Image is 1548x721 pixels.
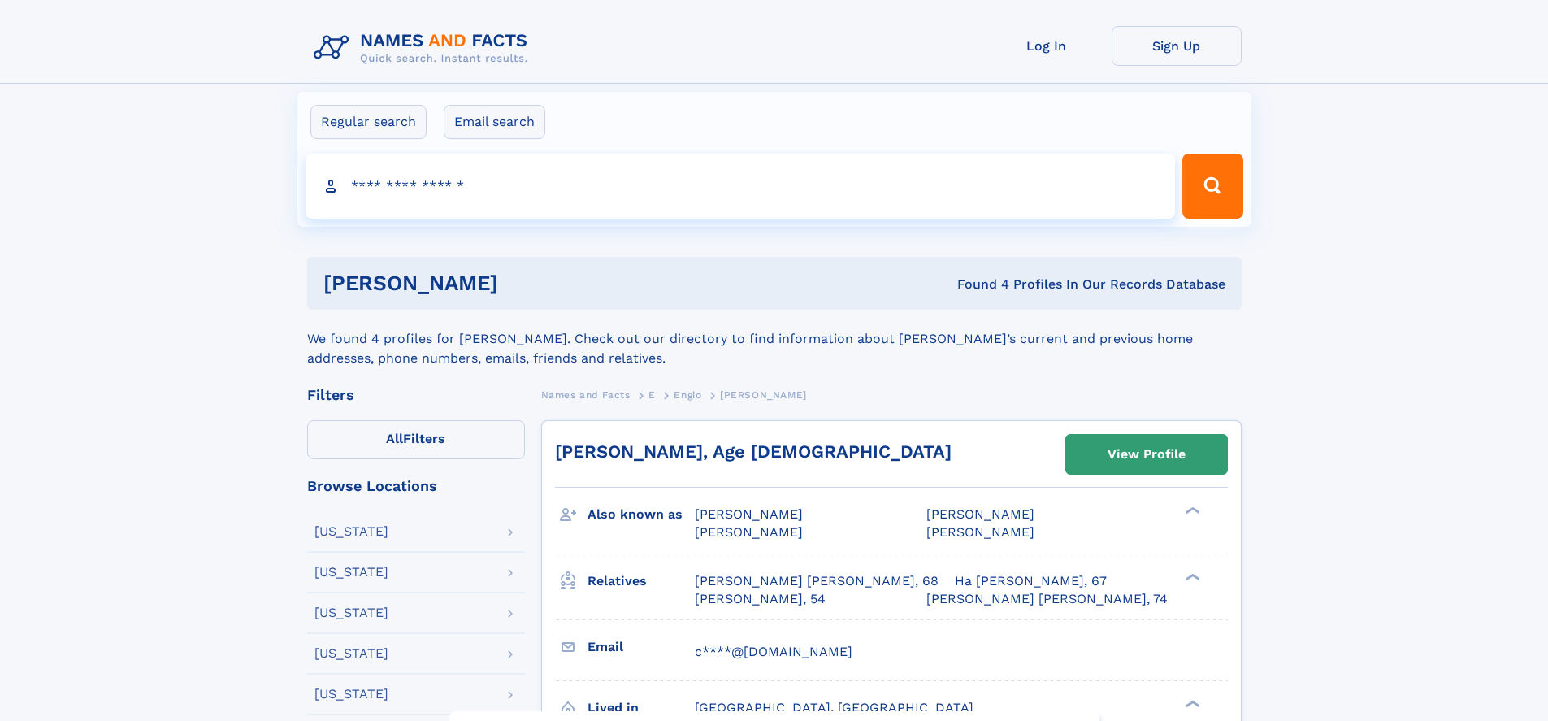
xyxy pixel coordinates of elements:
[444,105,545,139] label: Email search
[307,479,525,493] div: Browse Locations
[555,441,952,462] a: [PERSON_NAME], Age [DEMOGRAPHIC_DATA]
[695,590,826,608] a: [PERSON_NAME], 54
[1182,571,1201,582] div: ❯
[314,606,388,619] div: [US_STATE]
[674,389,701,401] span: Engio
[314,647,388,660] div: [US_STATE]
[588,633,695,661] h3: Email
[955,572,1107,590] a: Ha [PERSON_NAME], 67
[307,420,525,459] label: Filters
[386,431,403,446] span: All
[588,501,695,528] h3: Also known as
[307,26,541,70] img: Logo Names and Facts
[1108,436,1186,473] div: View Profile
[695,506,803,522] span: [PERSON_NAME]
[1182,506,1201,516] div: ❯
[307,388,525,402] div: Filters
[314,525,388,538] div: [US_STATE]
[541,384,631,405] a: Names and Facts
[1066,435,1227,474] a: View Profile
[926,590,1168,608] a: [PERSON_NAME] [PERSON_NAME], 74
[588,567,695,595] h3: Relatives
[314,688,388,701] div: [US_STATE]
[307,310,1242,368] div: We found 4 profiles for [PERSON_NAME]. Check out our directory to find information about [PERSON_...
[323,273,728,293] h1: [PERSON_NAME]
[982,26,1112,66] a: Log In
[674,384,701,405] a: Engio
[695,572,939,590] a: [PERSON_NAME] [PERSON_NAME], 68
[1182,698,1201,709] div: ❯
[695,700,973,715] span: [GEOGRAPHIC_DATA], [GEOGRAPHIC_DATA]
[1182,154,1242,219] button: Search Button
[1112,26,1242,66] a: Sign Up
[926,506,1034,522] span: [PERSON_NAME]
[926,524,1034,540] span: [PERSON_NAME]
[310,105,427,139] label: Regular search
[648,384,656,405] a: E
[720,389,807,401] span: [PERSON_NAME]
[306,154,1176,219] input: search input
[648,389,656,401] span: E
[314,566,388,579] div: [US_STATE]
[727,276,1225,293] div: Found 4 Profiles In Our Records Database
[695,524,803,540] span: [PERSON_NAME]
